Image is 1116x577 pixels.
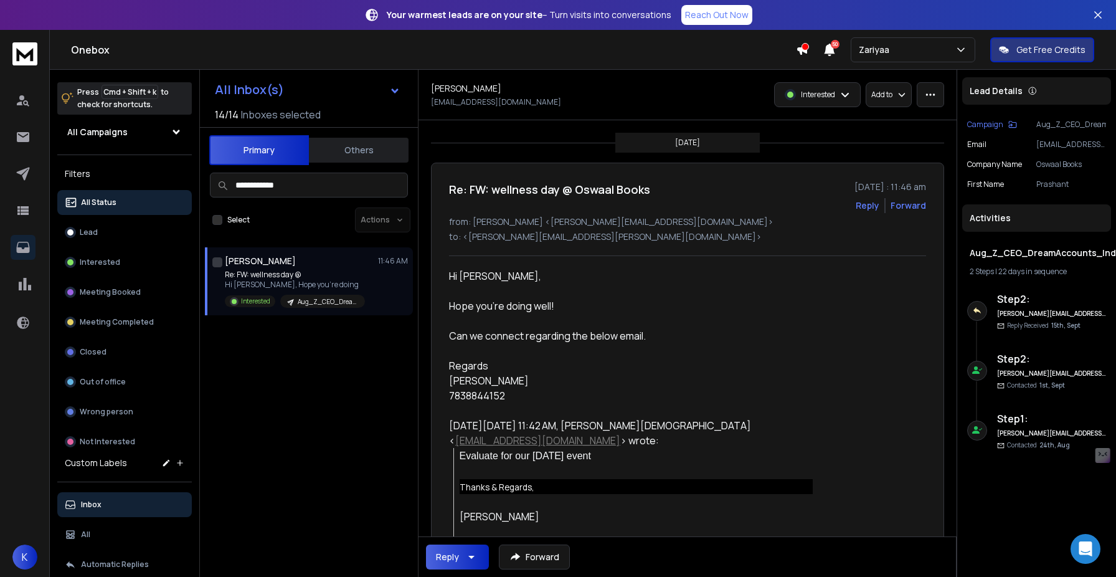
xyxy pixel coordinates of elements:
span: 2 Steps [970,266,994,277]
p: Get Free Credits [1016,44,1085,56]
p: – Turn visits into conversations [387,9,671,21]
button: Reply [426,545,489,570]
h1: Re: FW: wellness day @ Oswaal Books [449,181,650,198]
p: Prashant [1036,179,1106,189]
button: K [12,545,37,570]
button: Wrong person [57,399,192,424]
div: | [970,267,1104,277]
h3: Filters [57,165,192,183]
h6: Step 2 : [997,292,1106,307]
div: [PERSON_NAME] [449,373,813,388]
a: Reach Out Now [681,5,752,25]
button: All Campaigns [57,120,192,145]
p: Campaign [967,120,1003,130]
span: 14 / 14 [215,107,239,122]
button: Out of office [57,370,192,394]
p: Oswaal Books [1036,160,1106,169]
h6: [PERSON_NAME][EMAIL_ADDRESS][PERSON_NAME][DOMAIN_NAME] [997,309,1106,318]
div: Forward [891,199,926,212]
span: 1st, Sept [1039,381,1065,389]
button: Campaign [967,120,1017,130]
p: First Name [967,179,1004,189]
div: Can we connect regarding the below email. [449,328,813,343]
span: 24th, Aug [1039,441,1070,449]
span: 15th, Sept [1051,321,1081,330]
div: Open Intercom Messenger [1071,534,1100,564]
p: Out of office [80,377,126,387]
p: Hi [PERSON_NAME], Hope you’re doing [225,280,365,290]
p: Interested [80,257,120,267]
button: Automatic Replies [57,552,192,577]
p: Reply Received [1007,321,1081,330]
p: Lead Details [970,85,1023,97]
div: 7838844152 [449,388,813,403]
p: from: [PERSON_NAME] <[PERSON_NAME][EMAIL_ADDRESS][DOMAIN_NAME]> [449,216,926,228]
p: Contacted [1007,381,1065,390]
h3: Inboxes selected [241,107,321,122]
span: 50 [831,40,839,49]
h3: Custom Labels [65,457,127,469]
p: Lead [80,227,98,237]
p: 11:46 AM [378,256,408,266]
p: Interested [801,90,835,100]
a: [EMAIL_ADDRESS][DOMAIN_NAME] [455,434,620,447]
button: All Inbox(s) [205,77,410,102]
div: Reply [436,551,459,563]
p: Add to [871,90,892,100]
p: Press to check for shortcuts. [77,86,169,111]
p: Meeting Booked [80,287,141,297]
p: to: <[PERSON_NAME][EMAIL_ADDRESS][PERSON_NAME][DOMAIN_NAME]> [449,231,926,243]
button: Meeting Booked [57,280,192,305]
span: Evaluate for our [DATE] event [460,451,591,461]
div: Hi [PERSON_NAME], [449,269,813,284]
h6: [PERSON_NAME][EMAIL_ADDRESS][PERSON_NAME][DOMAIN_NAME] [997,429,1106,438]
h1: All Campaigns [67,126,128,138]
p: Aug_Z_CEO_DreamAccounts_India [1036,120,1106,130]
p: Company Name [967,160,1022,169]
p: Email [967,140,986,150]
p: [DATE] [675,138,700,148]
p: All [81,530,90,540]
p: Meeting Completed [80,317,154,327]
p: Inbox [81,500,102,510]
h1: All Inbox(s) [215,83,284,96]
button: Get Free Credits [990,37,1094,62]
p: Aug_Z_CEO_DreamAccounts_India [298,297,357,307]
p: Contacted [1007,441,1070,450]
strong: Your warmest leads are on your site [387,9,542,21]
span: 22 days in sequence [998,266,1067,277]
p: [EMAIL_ADDRESS][DOMAIN_NAME] [431,97,561,107]
h1: Aug_Z_CEO_DreamAccounts_India [970,247,1104,259]
button: Interested [57,250,192,275]
div: [DATE][DATE] 11:42 AM, [PERSON_NAME][DEMOGRAPHIC_DATA] < > wrote: [449,418,813,448]
button: Inbox [57,492,192,517]
button: Primary [209,135,309,165]
button: Meeting Completed [57,310,192,335]
p: Closed [80,347,106,357]
button: All [57,522,192,547]
button: All Status [57,190,192,215]
button: Reply [856,199,879,212]
h6: Step 1 : [997,411,1106,426]
button: Forward [499,545,570,570]
span: Thanks & Regards, [460,482,534,493]
button: Closed [57,340,192,365]
p: Not Interested [80,437,135,447]
div: Activities [962,204,1111,232]
p: Wrong person [80,407,133,417]
label: Select [227,215,250,225]
h1: Onebox [71,42,796,57]
p: [PERSON_NAME] [460,509,813,525]
button: Lead [57,220,192,245]
button: Others [309,136,409,164]
p: Interested [241,297,270,306]
img: logo [12,42,37,65]
div: Regards [449,358,813,373]
h1: [PERSON_NAME] [431,82,501,95]
div: Hope you’re doing well! [449,298,813,313]
p: [EMAIL_ADDRESS][DOMAIN_NAME] [1036,140,1106,150]
h1: [PERSON_NAME] [225,255,296,267]
span: Cmd + Shift + k [102,85,158,99]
